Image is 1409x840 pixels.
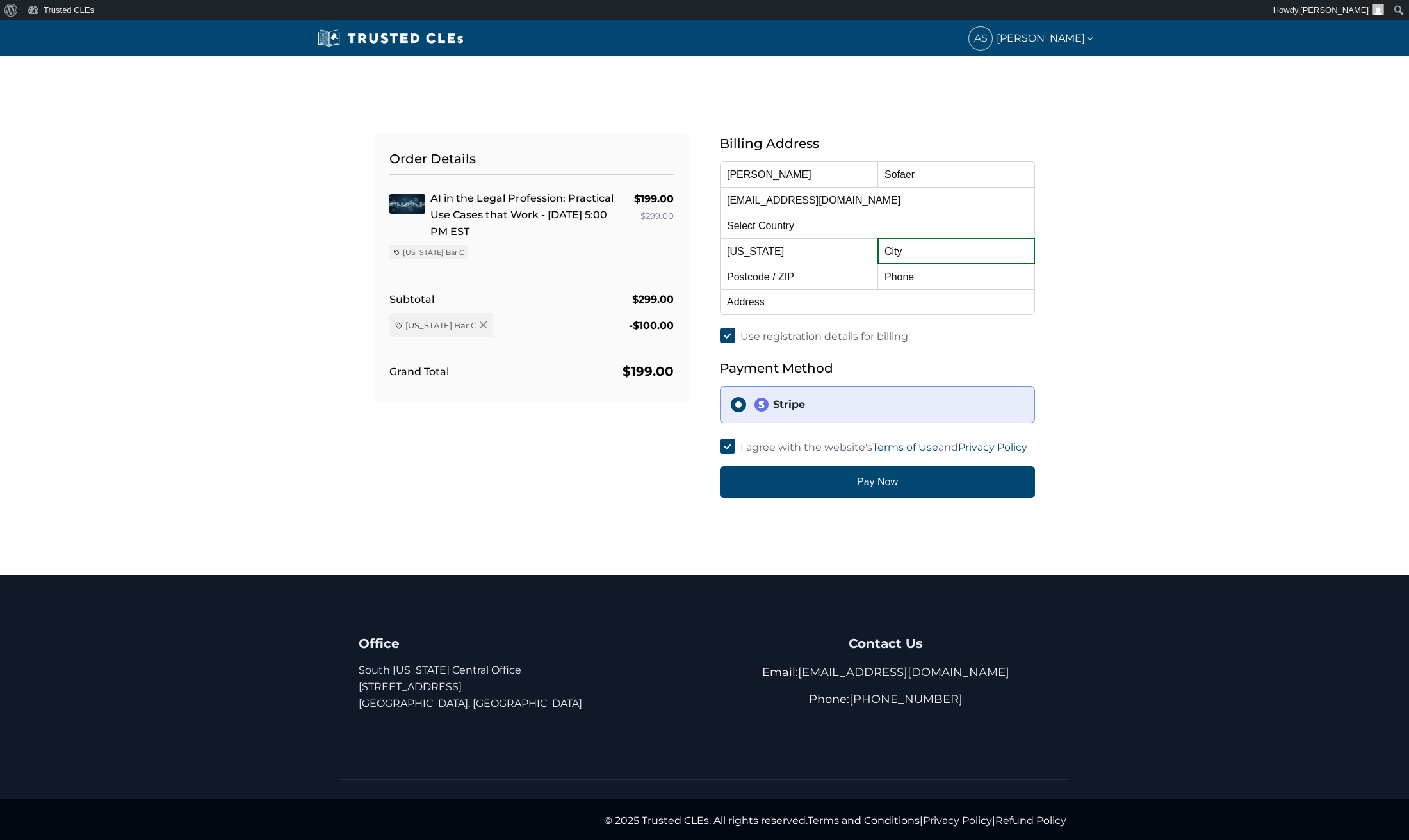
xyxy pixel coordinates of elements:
input: Email Address [720,187,1035,213]
h5: Order Details [389,149,674,175]
span: I agree with the website's and [740,441,1027,453]
input: First Name [720,161,877,187]
span: AS [969,27,992,50]
a: Privacy Policy [958,441,1027,453]
div: Stripe [754,397,1024,412]
a: Privacy Policy [923,814,992,827]
input: Phone [877,264,1035,289]
p: Email: [721,662,1050,682]
img: stripe [754,397,769,412]
div: $299.00 [632,291,674,308]
div: $199.00 [623,361,674,382]
a: Refund Policy [995,814,1066,827]
a: South [US_STATE] Central Office[STREET_ADDRESS][GEOGRAPHIC_DATA], [GEOGRAPHIC_DATA] [359,664,582,709]
span: Use registration details for billing [740,330,908,343]
a: [PHONE_NUMBER] [849,692,963,706]
h4: Office [359,633,688,654]
span: [PERSON_NAME] [1300,5,1369,15]
a: AI in the Legal Profession: Practical Use Cases that Work - [DATE] 5:00 PM EST [430,192,614,238]
img: Trusted CLEs [314,29,467,48]
div: $299.00 [634,207,674,225]
span: [US_STATE] Bar C [403,247,464,257]
input: City [877,238,1035,264]
h5: Payment Method [720,358,1035,378]
input: Postcode / ZIP [720,264,877,289]
span: © 2025 Trusted CLEs. All rights reserved. | | [604,814,1066,827]
input: Address [720,289,1035,315]
a: Terms and Conditions [808,814,920,827]
a: Terms of Use [872,441,938,453]
span: [PERSON_NAME] [997,29,1095,47]
img: AI in the Legal Profession: Practical Use Cases that Work - 10/15 - 5:00 PM EST [389,194,425,214]
a: [EMAIL_ADDRESS][DOMAIN_NAME] [798,665,1009,679]
input: stripeStripe [731,397,746,412]
h5: Billing Address [720,133,1035,154]
div: Grand Total [389,363,449,380]
button: Pay Now [720,466,1035,498]
div: -$100.00 [629,317,674,334]
input: Last Name [877,161,1035,187]
span: [US_STATE] Bar C [405,319,476,331]
div: $199.00 [634,190,674,207]
p: Phone: [721,689,1050,709]
div: Subtotal [389,291,434,308]
h4: Contact Us [721,633,1050,654]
